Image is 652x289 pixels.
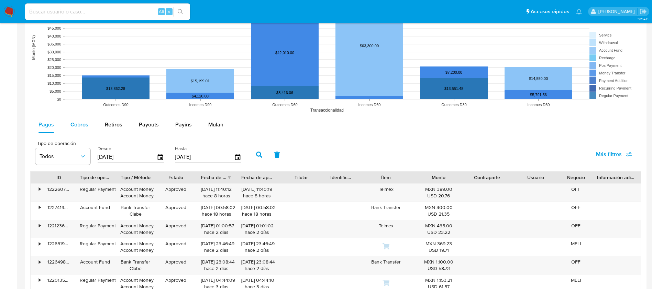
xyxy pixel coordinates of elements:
p: alicia.aldreteperez@mercadolibre.com.mx [598,8,637,15]
input: Buscar usuario o caso... [25,7,190,16]
span: Accesos rápidos [531,8,569,15]
a: Salir [640,8,647,15]
span: 3.154.0 [638,16,649,22]
a: Notificaciones [576,9,582,14]
span: s [168,8,170,15]
span: Alt [159,8,164,15]
button: search-icon [173,7,187,17]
